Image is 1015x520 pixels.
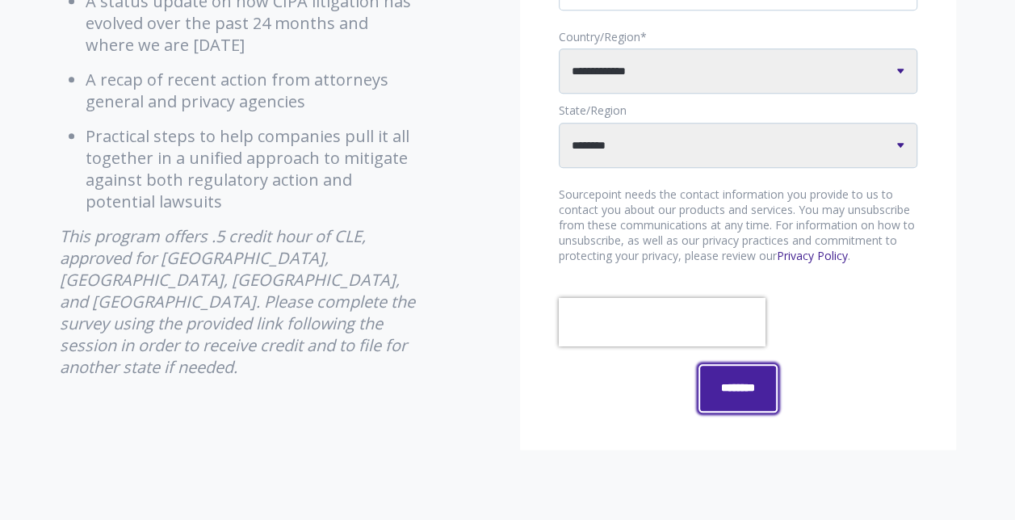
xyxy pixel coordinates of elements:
iframe: reCAPTCHA [559,298,765,346]
em: This program offers .5 credit hour of CLE, approved for [GEOGRAPHIC_DATA], [GEOGRAPHIC_DATA], [GE... [60,225,415,378]
a: Privacy Policy [777,248,848,263]
li: Practical steps to help companies pull it all together in a unified approach to mitigate against ... [86,125,419,212]
span: Country/Region [559,29,640,44]
span: State/Region [559,103,627,118]
li: A recap of recent action from attorneys general and privacy agencies [86,69,419,112]
p: Sourcepoint needs the contact information you provide to us to contact you about our products and... [559,187,917,264]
